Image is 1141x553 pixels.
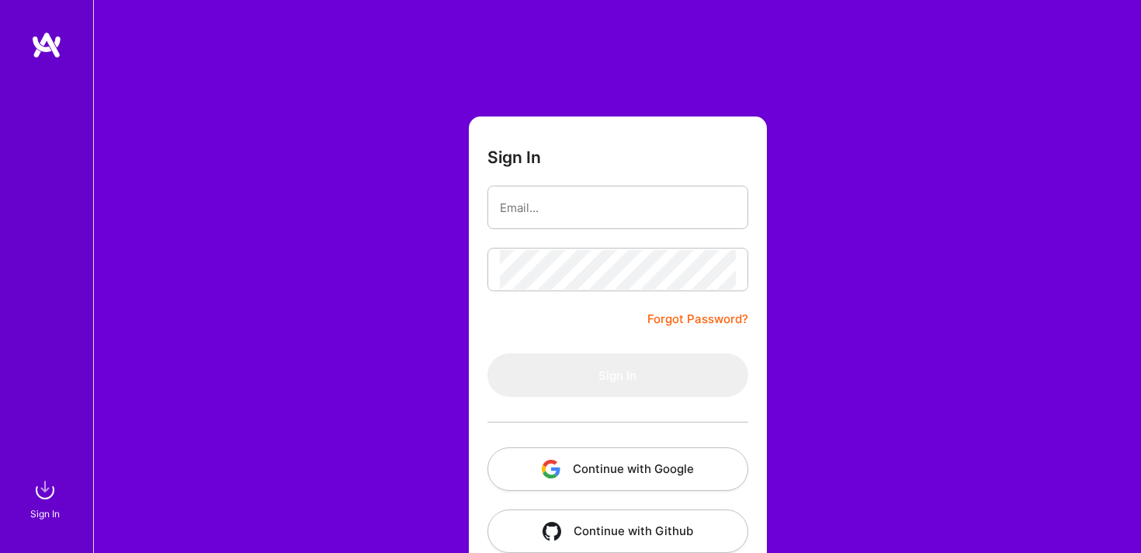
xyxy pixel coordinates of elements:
img: logo [31,31,62,59]
button: Continue with Google [487,447,748,491]
img: sign in [29,475,61,506]
button: Sign In [487,353,748,397]
img: icon [543,522,561,541]
div: Sign In [30,506,60,522]
button: Continue with Github [487,510,748,553]
a: Forgot Password? [647,310,748,329]
img: icon [542,460,560,478]
a: sign inSign In [33,475,61,522]
h3: Sign In [487,148,541,167]
input: Email... [500,188,736,228]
